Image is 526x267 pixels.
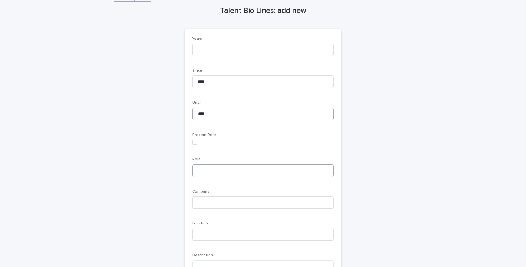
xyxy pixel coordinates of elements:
[192,222,208,225] span: Location
[185,6,341,15] h1: Talent Bio Lines: add new
[192,190,209,193] span: Company
[192,69,202,73] span: Since
[192,254,213,257] span: Description
[192,101,201,105] span: Until
[192,37,202,41] span: Years
[192,133,216,137] span: Present Role
[192,157,201,161] span: Role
